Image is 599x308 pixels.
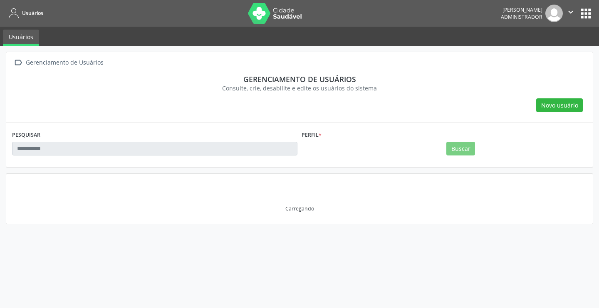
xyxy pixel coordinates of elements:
span: Novo usuário [541,101,578,110]
img: img [545,5,563,22]
i:  [566,8,575,17]
a:  Gerenciamento de Usuários [12,57,105,69]
button:  [563,5,579,22]
div: [PERSON_NAME] [501,6,542,13]
button: Buscar [446,142,475,156]
div: Consulte, crie, desabilite e edite os usuários do sistema [18,84,581,93]
span: Usuários [22,10,43,17]
a: Usuários [3,30,39,46]
a: Usuários [6,6,43,20]
span: Administrador [501,13,542,20]
div: Carregando [285,205,314,212]
label: PESQUISAR [12,129,40,142]
button: apps [579,6,593,21]
label: Perfil [302,129,322,142]
div: Gerenciamento de usuários [18,75,581,84]
i:  [12,57,24,69]
button: Novo usuário [536,98,583,113]
div: Gerenciamento de Usuários [24,57,105,69]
